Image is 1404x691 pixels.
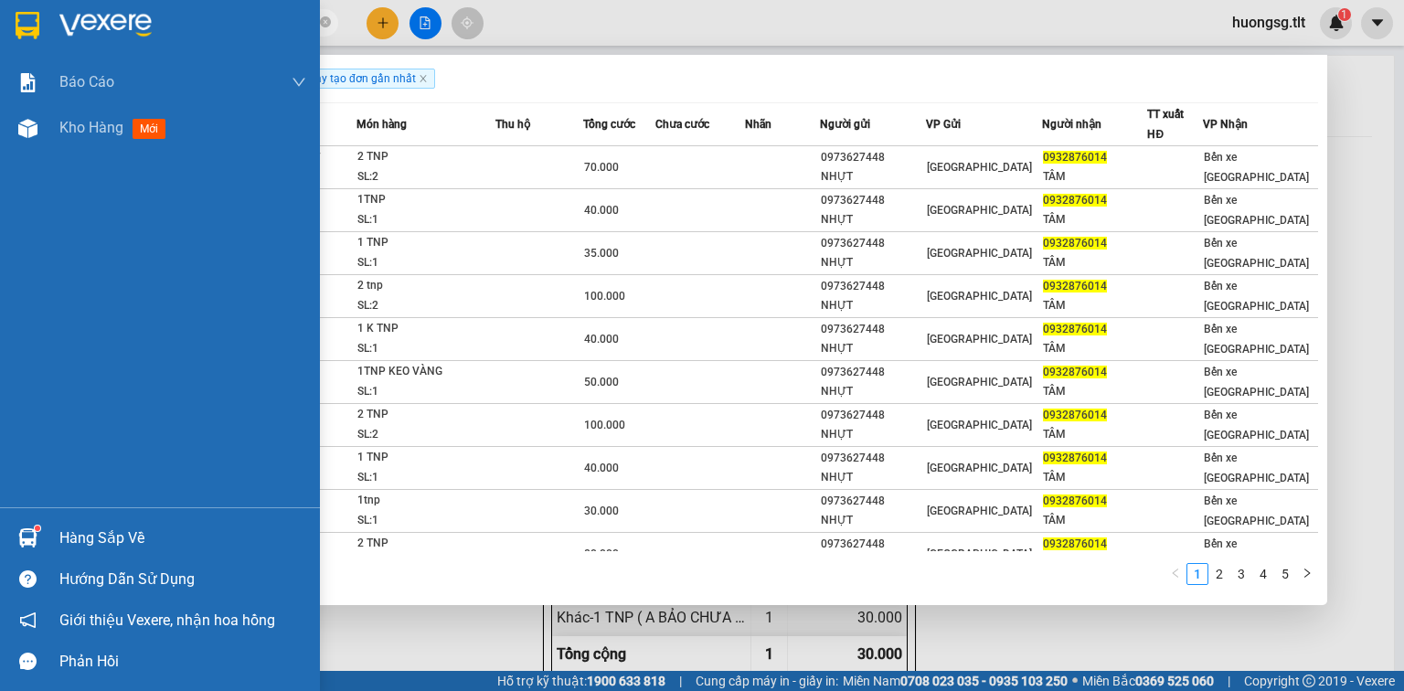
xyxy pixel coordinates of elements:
[821,363,925,382] div: 0973627448
[927,419,1032,431] span: [GEOGRAPHIC_DATA]
[821,277,925,296] div: 0973627448
[357,491,495,511] div: 1tnp
[1043,537,1107,550] span: 0932876014
[133,119,165,139] span: mới
[19,653,37,670] span: message
[927,247,1032,260] span: [GEOGRAPHIC_DATA]
[1275,564,1295,584] a: 5
[583,118,635,131] span: Tổng cước
[1204,323,1309,356] span: Bến xe [GEOGRAPHIC_DATA]
[1043,339,1147,358] div: TÂM
[356,118,407,131] span: Món hàng
[59,119,123,136] span: Kho hàng
[59,525,306,552] div: Hàng sắp về
[357,296,495,316] div: SL: 2
[18,528,37,547] img: warehouse-icon
[495,118,530,131] span: Thu hộ
[821,492,925,511] div: 0973627448
[419,74,428,83] span: close
[357,253,495,273] div: SL: 1
[1208,563,1230,585] li: 2
[926,118,961,131] span: VP Gửi
[1204,494,1309,527] span: Bến xe [GEOGRAPHIC_DATA]
[1302,568,1313,579] span: right
[10,131,447,179] div: Bến xe [GEOGRAPHIC_DATA]
[19,570,37,588] span: question-circle
[320,15,331,32] span: close-circle
[821,296,925,315] div: NHỰT
[821,148,925,167] div: 0973627448
[1043,452,1107,464] span: 0932876014
[821,253,925,272] div: NHỰT
[1043,253,1147,272] div: TÂM
[1043,167,1147,186] div: TÂM
[59,609,275,632] span: Giới thiệu Vexere, nhận hoa hồng
[1165,563,1186,585] li: Previous Page
[1043,296,1147,315] div: TÂM
[357,468,495,488] div: SL: 1
[820,118,870,131] span: Người gửi
[584,505,619,517] span: 30.000
[357,382,495,402] div: SL: 1
[59,648,306,675] div: Phản hồi
[357,210,495,230] div: SL: 1
[1043,151,1107,164] span: 0932876014
[1252,563,1274,585] li: 4
[1147,108,1184,141] span: TT xuất HĐ
[821,191,925,210] div: 0973627448
[821,406,925,425] div: 0973627448
[821,449,925,468] div: 0973627448
[1231,564,1251,584] a: 3
[113,87,345,119] text: BXTG1210250015
[18,73,37,92] img: solution-icon
[927,376,1032,388] span: [GEOGRAPHIC_DATA]
[357,167,495,187] div: SL: 2
[584,462,619,474] span: 40.000
[1204,194,1309,227] span: Bến xe [GEOGRAPHIC_DATA]
[584,247,619,260] span: 35.000
[1203,118,1248,131] span: VP Nhận
[1042,118,1101,131] span: Người nhận
[1043,409,1107,421] span: 0932876014
[357,362,495,382] div: 1TNP KEO VÀNG
[1186,563,1208,585] li: 1
[1043,323,1107,335] span: 0932876014
[1043,366,1107,378] span: 0932876014
[821,339,925,358] div: NHỰT
[357,511,495,531] div: SL: 1
[357,319,495,339] div: 1 K TNP
[1253,564,1273,584] a: 4
[584,290,625,303] span: 100.000
[16,12,39,39] img: logo-vxr
[59,566,306,593] div: Hướng dẫn sử dụng
[584,376,619,388] span: 50.000
[1274,563,1296,585] li: 5
[584,161,619,174] span: 70.000
[357,425,495,445] div: SL: 2
[1170,568,1181,579] span: left
[1043,511,1147,530] div: TÂM
[927,462,1032,474] span: [GEOGRAPHIC_DATA]
[1043,382,1147,401] div: TÂM
[927,333,1032,345] span: [GEOGRAPHIC_DATA]
[59,70,114,93] span: Báo cáo
[1043,280,1107,292] span: 0932876014
[1204,537,1309,570] span: Bến xe [GEOGRAPHIC_DATA]
[821,468,925,487] div: NHỰT
[927,547,1032,560] span: [GEOGRAPHIC_DATA]
[584,333,619,345] span: 40.000
[927,204,1032,217] span: [GEOGRAPHIC_DATA]
[821,425,925,444] div: NHỰT
[320,16,331,27] span: close-circle
[1043,210,1147,229] div: TÂM
[1187,564,1207,584] a: 1
[357,233,495,253] div: 1 TNP
[357,276,495,296] div: 2 tnp
[1043,194,1107,207] span: 0932876014
[18,119,37,138] img: warehouse-icon
[293,69,435,89] span: Ngày tạo đơn gần nhất
[1209,564,1229,584] a: 2
[927,505,1032,517] span: [GEOGRAPHIC_DATA]
[292,75,306,90] span: down
[1204,452,1309,484] span: Bến xe [GEOGRAPHIC_DATA]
